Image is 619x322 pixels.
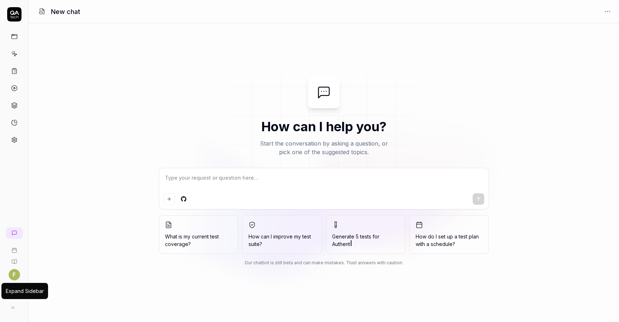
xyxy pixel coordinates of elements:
span: Generate 5 tests for [332,233,399,248]
span: How can I improve my test suite? [249,233,316,248]
button: What is my current test coverage? [159,215,238,254]
a: Documentation [3,253,25,265]
button: F [9,269,20,280]
button: How do I set up a test plan with a schedule? [410,215,489,254]
button: Add attachment [164,193,175,205]
span: How do I set up a test plan with a schedule? [416,233,483,248]
div: Expand Sidebar [6,287,44,295]
h1: New chat [51,7,80,16]
span: Authent [332,241,350,247]
span: What is my current test coverage? [165,233,232,248]
a: Book a call with us [3,242,25,253]
button: Generate 5 tests forAuthent [326,215,405,254]
a: New conversation [6,227,23,239]
button: 4C Strategies Logo [3,280,25,300]
button: How can I improve my test suite? [242,215,322,254]
div: Our chatbot is still beta and can make mistakes. Trust answers with caution. [159,260,489,266]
